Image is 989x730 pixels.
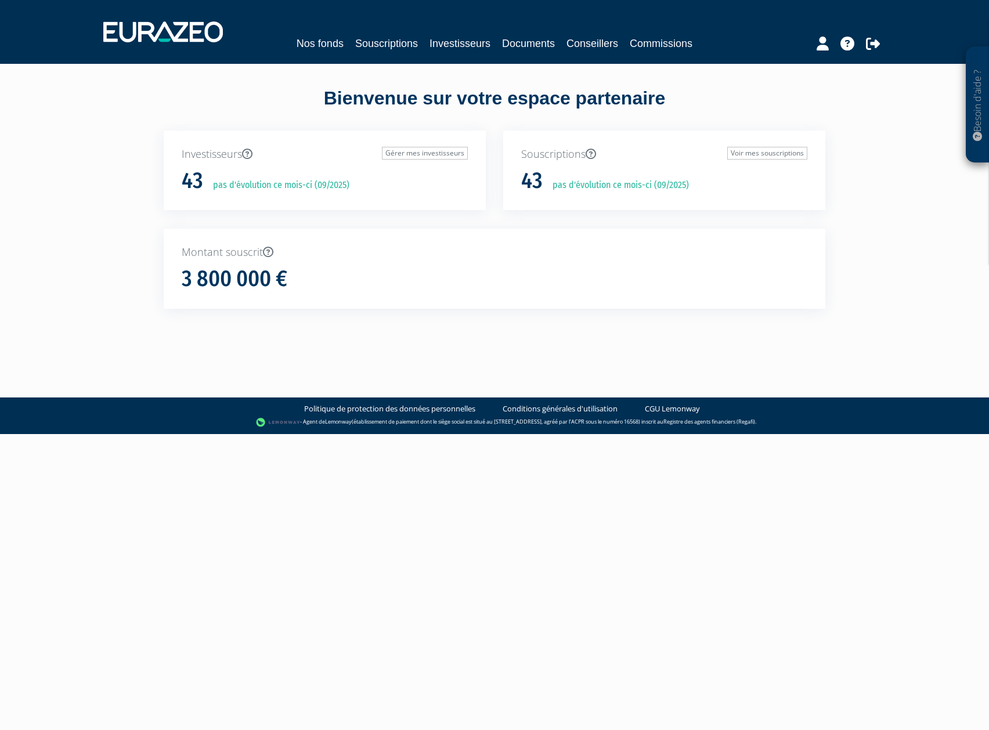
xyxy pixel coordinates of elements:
p: Investisseurs [182,147,468,162]
a: Nos fonds [297,35,344,52]
div: - Agent de (établissement de paiement dont le siège social est situé au [STREET_ADDRESS], agréé p... [12,417,977,428]
p: Besoin d'aide ? [971,53,984,157]
h1: 43 [182,169,203,193]
a: CGU Lemonway [645,403,700,414]
a: Souscriptions [355,35,418,52]
p: Montant souscrit [182,245,807,260]
img: logo-lemonway.png [256,417,301,428]
a: Conditions générales d'utilisation [503,403,618,414]
div: Bienvenue sur votre espace partenaire [155,85,834,131]
p: pas d'évolution ce mois-ci (09/2025) [205,179,349,192]
h1: 3 800 000 € [182,267,287,291]
a: Investisseurs [429,35,490,52]
a: Voir mes souscriptions [727,147,807,160]
h1: 43 [521,169,543,193]
p: Souscriptions [521,147,807,162]
a: Gérer mes investisseurs [382,147,468,160]
a: Commissions [630,35,692,52]
a: Documents [502,35,555,52]
img: 1732889491-logotype_eurazeo_blanc_rvb.png [103,21,223,42]
a: Conseillers [566,35,618,52]
a: Registre des agents financiers (Regafi) [663,418,755,425]
p: pas d'évolution ce mois-ci (09/2025) [544,179,689,192]
a: Politique de protection des données personnelles [304,403,475,414]
a: Lemonway [325,418,352,425]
